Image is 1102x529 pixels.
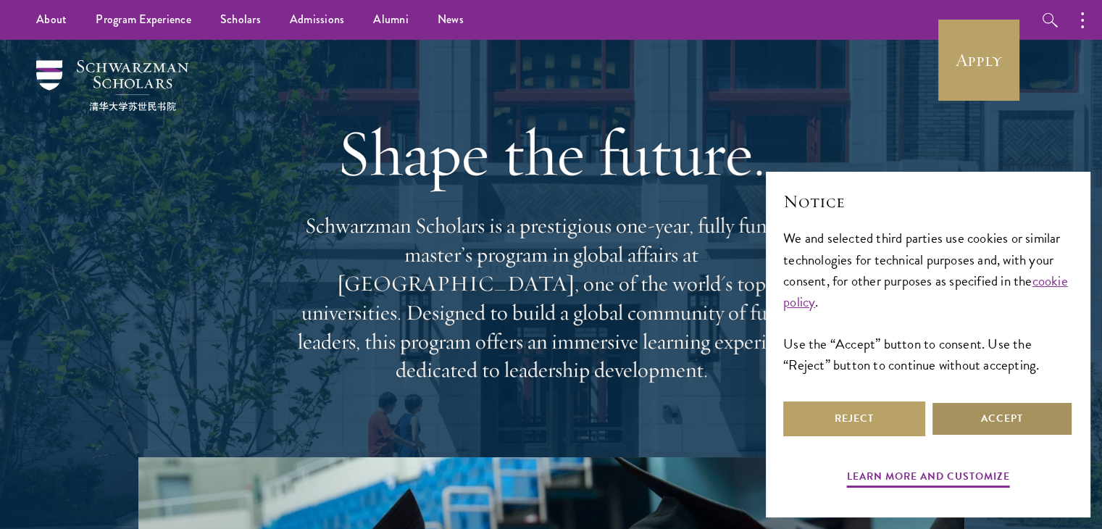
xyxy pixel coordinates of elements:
[783,189,1073,214] h2: Notice
[931,401,1073,436] button: Accept
[36,60,188,111] img: Schwarzman Scholars
[291,112,812,193] h1: Shape the future.
[938,20,1019,101] a: Apply
[783,228,1073,375] div: We and selected third parties use cookies or similar technologies for technical purposes and, wit...
[783,270,1068,312] a: cookie policy
[291,212,812,385] p: Schwarzman Scholars is a prestigious one-year, fully funded master’s program in global affairs at...
[783,401,925,436] button: Reject
[847,467,1010,490] button: Learn more and customize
